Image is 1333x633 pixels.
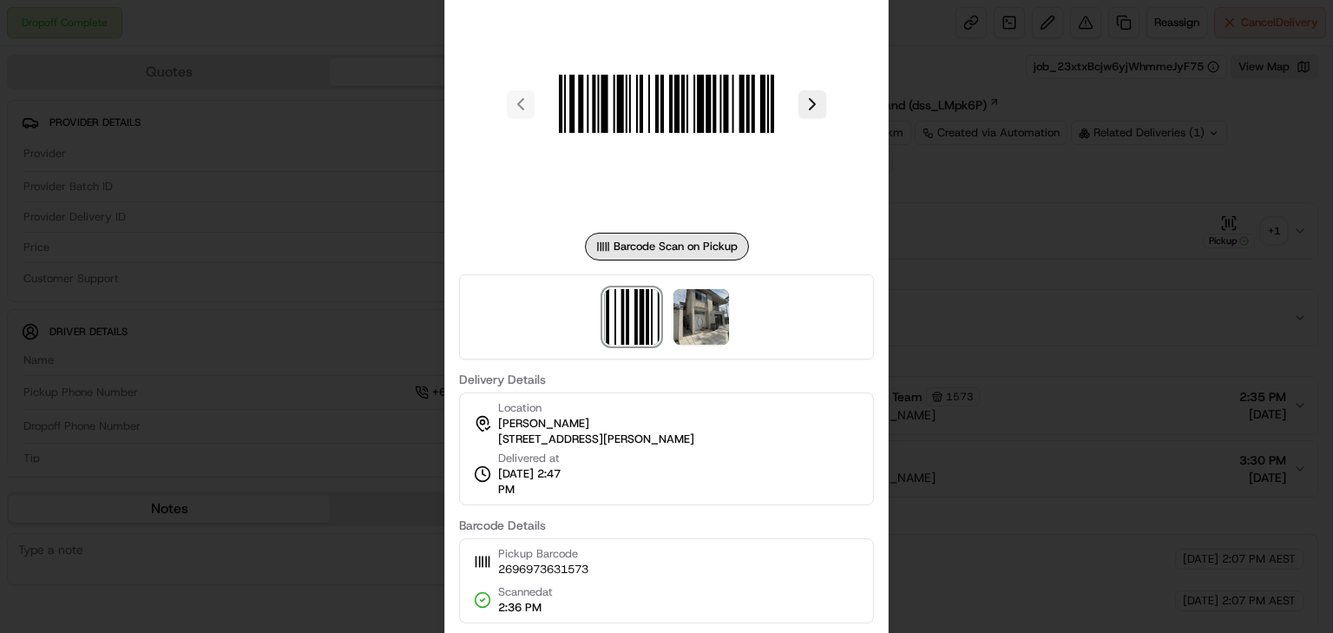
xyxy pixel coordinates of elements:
span: [STREET_ADDRESS][PERSON_NAME] [498,432,694,447]
span: 2696973631573 [498,562,588,577]
label: Barcode Details [459,519,874,531]
label: Delivery Details [459,373,874,386]
span: 2:36 PM [498,600,553,616]
span: Delivered at [498,451,578,466]
span: [PERSON_NAME] [498,416,589,432]
div: Barcode Scan on Pickup [585,233,749,260]
span: Scanned at [498,584,553,600]
span: Location [498,400,542,416]
span: Pickup Barcode [498,546,588,562]
img: barcode_scan_on_pickup image [604,289,660,345]
img: photo_proof_of_delivery image [673,289,729,345]
span: [DATE] 2:47 PM [498,466,578,498]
